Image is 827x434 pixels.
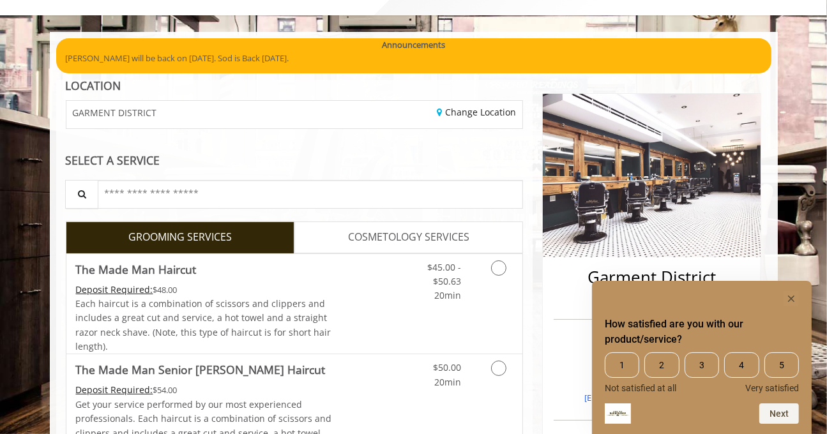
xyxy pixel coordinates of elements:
[66,52,762,65] p: [PERSON_NAME] will be back on [DATE]. Sod is Back [DATE].
[427,261,461,287] span: $45.00 - $50.63
[65,180,98,209] button: Service Search
[605,352,639,378] span: 1
[73,108,157,117] span: GARMENT DISTRICT
[685,352,719,378] span: 3
[76,383,333,397] div: $54.00
[605,383,676,393] span: Not satisfied at all
[605,291,799,424] div: How satisfied are you with our product/service? Select an option from 1 to 5, with 1 being Not sa...
[605,352,799,393] div: How satisfied are you with our product/service? Select an option from 1 to 5, with 1 being Not sa...
[348,229,469,246] span: COSMETOLOGY SERVICES
[584,392,719,403] a: [EMAIL_ADDRESS][DOMAIN_NAME]
[557,373,747,382] h3: Email
[76,361,326,378] b: The Made Man Senior [PERSON_NAME] Haircut
[66,154,524,167] div: SELECT A SERVICE
[76,260,197,278] b: The Made Man Haircut
[76,384,153,396] span: This service needs some Advance to be paid before we block your appointment
[759,403,799,424] button: Next question
[433,361,461,373] span: $50.00
[557,291,747,304] p: [STREET_ADDRESS][US_STATE]
[76,283,333,297] div: $48.00
[66,78,121,93] b: LOCATION
[784,291,799,306] button: Hide survey
[644,352,679,378] span: 2
[382,38,445,52] b: Announcements
[437,106,516,118] a: Change Location
[128,229,232,246] span: GROOMING SERVICES
[764,352,799,378] span: 5
[724,352,759,378] span: 4
[745,383,799,393] span: Very satisfied
[434,376,461,388] span: 20min
[557,268,747,287] h2: Garment District
[557,338,747,347] h3: Phone
[434,289,461,301] span: 20min
[76,283,153,296] span: This service needs some Advance to be paid before we block your appointment
[76,297,331,352] span: Each haircut is a combination of scissors and clippers and includes a great cut and service, a ho...
[605,317,799,347] h2: How satisfied are you with our product/service? Select an option from 1 to 5, with 1 being Not sa...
